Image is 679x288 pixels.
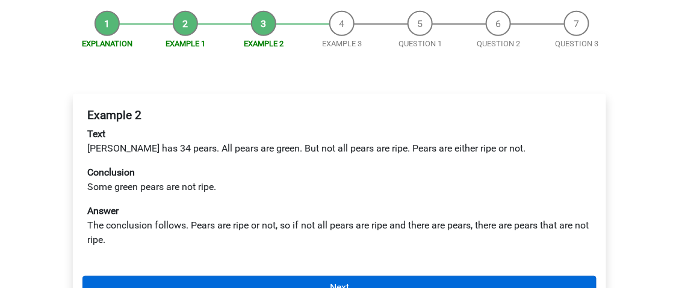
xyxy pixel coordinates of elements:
[87,205,119,216] b: Answer
[82,39,132,48] a: Explanation
[87,204,592,247] p: The conclusion follows. Pears are ripe or not, so if not all pears are ripe and there are pears, ...
[87,128,105,139] b: Text
[87,167,135,178] b: Conclusion
[477,39,520,48] a: Question 2
[322,39,362,48] a: Example 3
[87,108,141,122] b: Example 2
[244,39,284,48] a: Example 2
[166,39,205,48] a: Example 1
[87,127,592,156] p: [PERSON_NAME] has 34 pears. All pears are green. But not all pears are ripe. Pears are either rip...
[87,165,592,194] p: Some green pears are not ripe.
[398,39,442,48] a: Question 1
[555,39,598,48] a: Question 3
